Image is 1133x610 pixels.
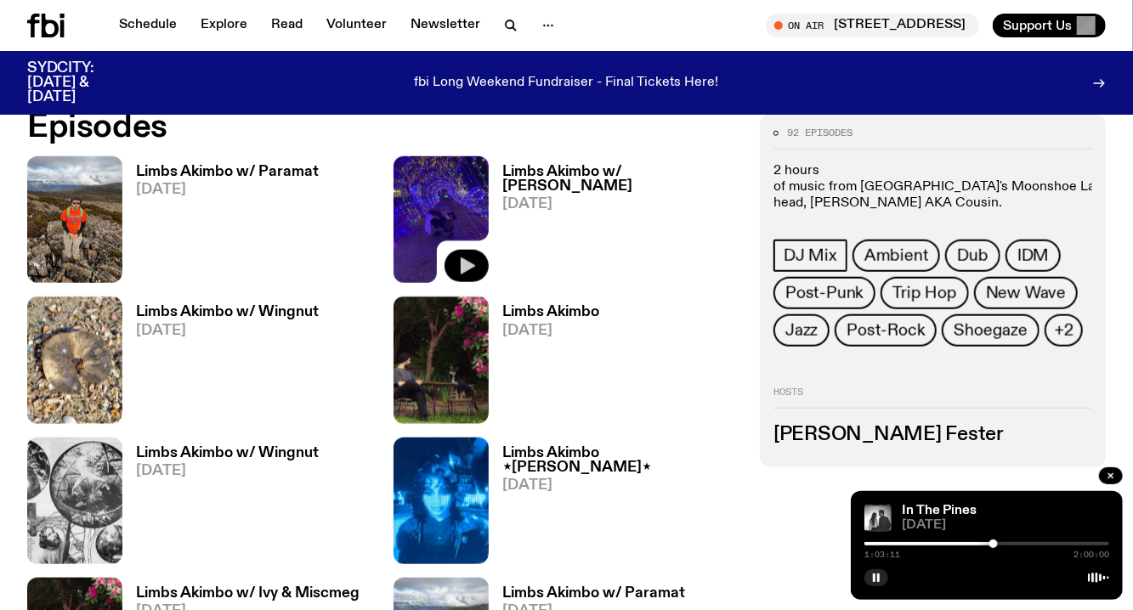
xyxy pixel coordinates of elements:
a: Shoegaze [942,314,1039,347]
span: Post-Punk [785,284,864,302]
a: Volunteer [316,14,397,37]
a: Explore [190,14,258,37]
span: New Wave [986,284,1066,302]
a: Post-Punk [773,277,875,309]
h2: Episodes [27,112,739,143]
a: New Wave [974,277,1078,309]
span: [DATE] [902,519,1109,532]
img: Image from 'Domebooks: Reflecting on Domebook 2' by Lloyd Kahn [27,438,122,564]
span: IDM [1017,246,1049,265]
span: [DATE] [136,183,319,197]
span: DJ Mix [784,246,837,265]
span: Support Us [1003,18,1072,33]
button: Support Us [993,14,1106,37]
a: Trip Hop [881,277,968,309]
h3: Limbs Akimbo [502,305,599,319]
button: +2 [1045,314,1084,347]
img: Jackson sits at an outdoor table, legs crossed and gazing at a black and brown dog also sitting a... [394,297,489,423]
a: Limbs Akimbo w/ Wingnut[DATE] [122,446,319,564]
span: [DATE] [136,324,319,338]
h3: Limbs Akimbo ⋆[PERSON_NAME]⋆ [502,446,739,475]
h3: Limbs Akimbo w/ Paramat [136,165,319,179]
a: Jazz [773,314,830,347]
span: +2 [1055,321,1074,340]
span: Ambient [864,246,929,265]
span: [DATE] [502,478,739,493]
a: DJ Mix [773,240,847,272]
h3: Limbs Akimbo w/ Ivy & Miscmeg [136,586,360,601]
span: 92 episodes [787,128,853,138]
a: Dub [945,240,1000,272]
a: Limbs Akimbo w/ Paramat[DATE] [122,165,319,283]
a: Newsletter [400,14,490,37]
a: Limbs Akimbo[DATE] [489,305,599,423]
span: Shoegaze [954,321,1027,340]
p: fbi Long Weekend Fundraiser - Final Tickets Here! [415,76,719,91]
span: [DATE] [136,464,319,478]
h3: Limbs Akimbo w/ Wingnut [136,305,319,319]
span: 2:00:00 [1074,551,1109,559]
h3: SYDCITY: [DATE] & [DATE] [27,61,136,104]
h3: [PERSON_NAME] Fester [773,426,1092,444]
h3: Limbs Akimbo w/ Wingnut [136,446,319,460]
span: Post-Rock [847,321,925,340]
h3: Limbs Akimbo w/ Paramat [502,586,685,601]
a: Post-Rock [835,314,937,347]
h3: Limbs Akimbo w/ [PERSON_NAME] [502,165,739,194]
span: 1:03:11 [864,551,900,559]
h2: Hosts [773,387,1092,408]
span: [DATE] [502,197,739,212]
a: IDM [1006,240,1061,272]
a: Limbs Akimbo w/ [PERSON_NAME][DATE] [489,165,739,283]
button: On Air[STREET_ADDRESS] [766,14,979,37]
a: Ambient [853,240,941,272]
a: Schedule [109,14,187,37]
span: Trip Hop [892,284,956,302]
p: 2 hours of music from [GEOGRAPHIC_DATA]'s Moonshoe Label head, [PERSON_NAME] AKA Cousin. [773,163,1092,212]
a: In The Pines [902,504,977,517]
span: [DATE] [502,324,599,338]
a: Read [261,14,313,37]
a: Limbs Akimbo ⋆[PERSON_NAME]⋆[DATE] [489,446,739,564]
span: Jazz [785,321,818,340]
span: Dub [957,246,988,265]
a: Limbs Akimbo w/ Wingnut[DATE] [122,305,319,423]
